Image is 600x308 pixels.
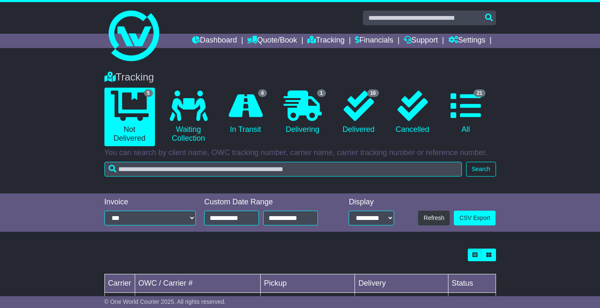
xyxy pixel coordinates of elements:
[104,148,496,158] p: You can search by client name, OWC tracking number, carrier name, carrier tracking number or refe...
[349,198,394,207] div: Display
[448,34,485,48] a: Settings
[104,274,135,293] td: Carrier
[448,274,496,293] td: Status
[247,34,297,48] a: Quote/Book
[260,274,355,293] td: Pickup
[474,89,485,97] span: 21
[418,211,450,225] button: Refresh
[104,298,226,305] span: © One World Courier 2025. All rights reserved.
[466,162,496,177] button: Search
[192,34,237,48] a: Dashboard
[104,88,155,146] a: 5 Not Delivered
[404,34,438,48] a: Support
[444,88,488,137] a: 21 All
[100,71,500,83] div: Tracking
[135,274,260,293] td: OWC / Carrier #
[104,198,196,207] div: Invoice
[144,89,153,97] span: 5
[454,211,496,225] a: CSV Export
[307,34,344,48] a: Tracking
[336,88,381,137] a: 16 Delivered
[317,89,326,97] span: 1
[163,88,214,146] a: Waiting Collection
[204,198,329,207] div: Custom Date Range
[277,88,328,137] a: 1 Delivering
[389,88,436,137] a: Cancelled
[355,274,448,293] td: Delivery
[355,34,393,48] a: Financials
[222,88,269,137] a: 4 In Transit
[258,89,267,97] span: 4
[367,89,379,97] span: 16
